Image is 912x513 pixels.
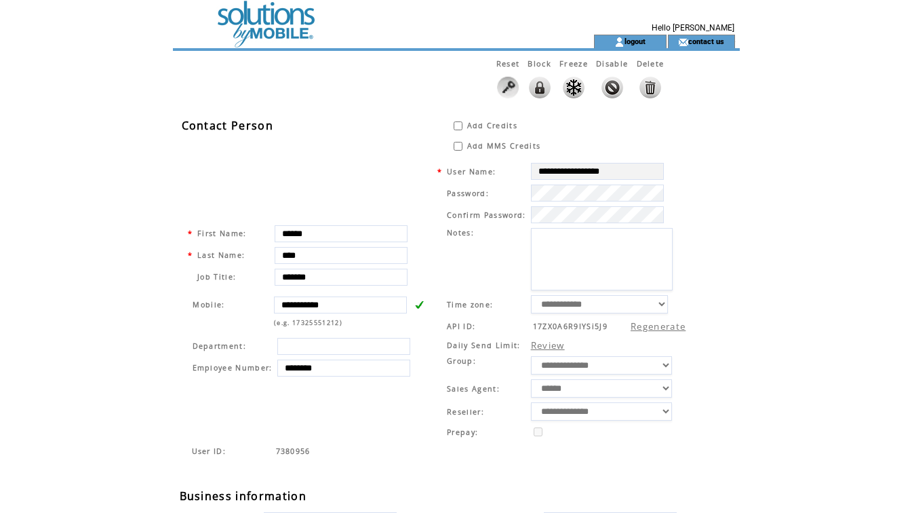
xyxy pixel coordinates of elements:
span: This feature will lock the ability to login to the system. All activity will remain live such as ... [528,58,551,69]
span: Last Name: [197,250,245,260]
a: logout [624,37,646,45]
span: Indicates the agent code for sign up page with sales agent or reseller tracking code [192,446,226,456]
a: contact us [688,37,724,45]
span: This feature will disable any activity and delete all data without a restore option. [637,58,665,69]
span: Time zone: [447,300,493,309]
img: Click to reset this user password [497,77,519,98]
img: This feature will disable any activity and delete all data without a restore option. [639,77,661,98]
a: Review [531,339,565,351]
span: Contact Person [182,118,274,133]
img: This feature will disable any activity. No credits, Landing Pages or Mobile Websites will work. T... [601,77,623,98]
span: Reseller: [447,407,484,417]
span: Job Title: [197,272,236,282]
img: v.gif [414,300,424,309]
a: Regenerate [631,320,686,332]
span: (e.g. 17325551212) [274,318,342,327]
img: This feature will lock the ability to login to the system. All activity will remain live such as ... [529,77,551,98]
span: 17ZX0A6R9IYSi5J9 [533,322,608,331]
img: contact_us_icon.gif [678,37,688,47]
span: Confirm Password: [447,210,526,220]
span: API ID: [447,322,475,331]
span: Hello [PERSON_NAME] [652,23,734,33]
span: Indicates the agent code for sign up page with sales agent or reseller tracking code [276,446,311,456]
span: This feature will disable any activity. No credits, Landing Pages or Mobile Websites will work. T... [596,58,628,69]
span: Daily Send Limit: [447,341,521,350]
span: Sales Agent: [447,384,500,394]
span: First Name: [197,229,247,238]
span: Add Credits [467,121,518,130]
img: account_icon.gif [614,37,624,47]
img: This feature will Freeze any activity. No credits, Landing Pages or Mobile Websites will work. Th... [563,77,584,98]
span: User Name: [447,167,496,176]
span: Mobile: [193,300,224,309]
span: Group: [447,356,476,366]
span: Employee Number: [193,363,273,373]
span: Password: [447,189,489,198]
span: This feature will Freeze any activity. No credits, Landing Pages or Mobile Websites will work. Th... [559,58,588,69]
span: Prepay: [447,427,478,437]
span: Business information [180,489,307,503]
span: Department: [193,341,247,351]
span: Add MMS Credits [467,141,541,151]
span: Notes: [447,228,474,237]
span: Reset this user password [496,58,520,69]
